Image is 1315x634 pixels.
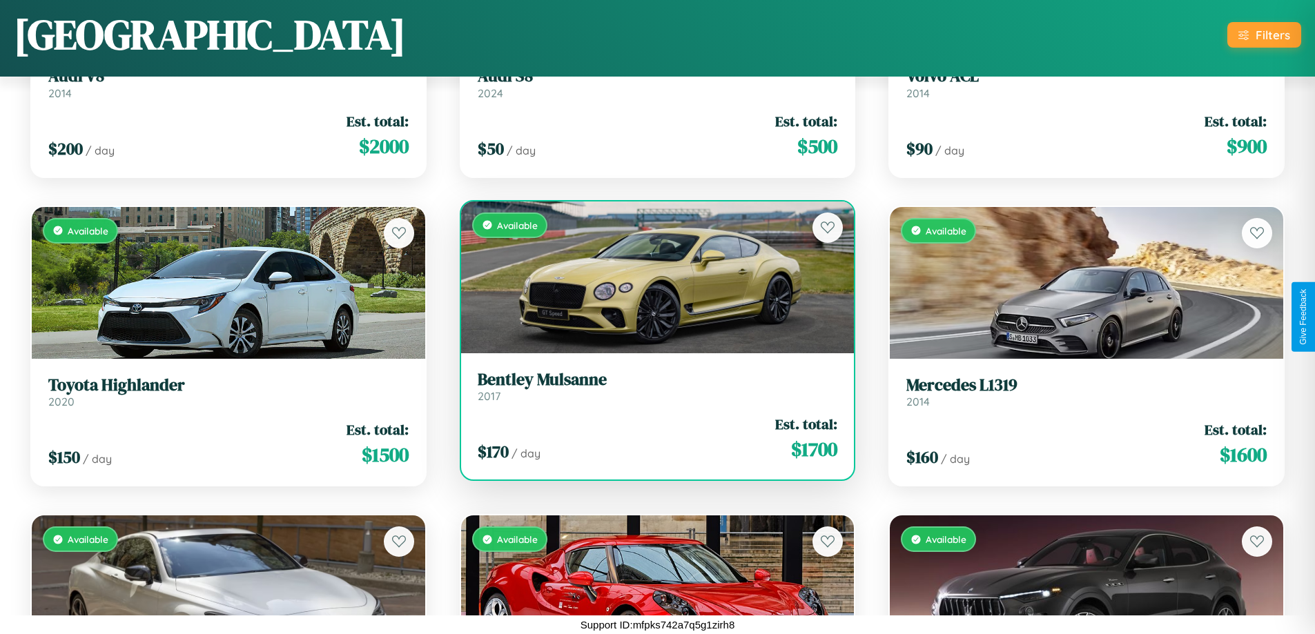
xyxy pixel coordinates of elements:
[512,446,540,460] span: / day
[935,143,964,157] span: / day
[906,66,1267,100] a: Volvo ACL2014
[48,446,80,468] span: $ 150
[497,219,538,231] span: Available
[926,225,966,237] span: Available
[478,66,838,100] a: Audi S82024
[478,389,500,403] span: 2017
[775,414,837,434] span: Est. total:
[497,533,538,545] span: Available
[48,137,83,160] span: $ 200
[1256,28,1290,42] div: Filters
[1227,22,1301,48] button: Filters
[775,111,837,131] span: Est. total:
[581,615,734,634] p: Support ID: mfpks742a7q5g1zirh8
[478,440,509,463] span: $ 170
[359,132,409,160] span: $ 2000
[48,66,409,86] h3: Audi V8
[478,137,504,160] span: $ 50
[48,375,409,395] h3: Toyota Highlander
[1205,111,1267,131] span: Est. total:
[347,419,409,439] span: Est. total:
[48,395,75,408] span: 2020
[1205,419,1267,439] span: Est. total:
[507,143,536,157] span: / day
[1227,132,1267,160] span: $ 900
[941,452,970,466] span: / day
[1298,289,1308,345] div: Give Feedback
[362,441,409,468] span: $ 1500
[906,86,930,100] span: 2014
[478,86,503,100] span: 2024
[68,533,108,545] span: Available
[797,132,837,160] span: $ 500
[906,66,1267,86] h3: Volvo ACL
[906,137,933,160] span: $ 90
[906,395,930,408] span: 2014
[86,143,115,157] span: / day
[83,452,112,466] span: / day
[478,370,838,404] a: Bentley Mulsanne2017
[14,6,406,63] h1: [GEOGRAPHIC_DATA]
[478,370,838,390] h3: Bentley Mulsanne
[478,66,838,86] h3: Audi S8
[48,66,409,100] a: Audi V82014
[906,446,938,468] span: $ 160
[1220,441,1267,468] span: $ 1600
[48,375,409,409] a: Toyota Highlander2020
[906,375,1267,409] a: Mercedes L13192014
[347,111,409,131] span: Est. total:
[68,225,108,237] span: Available
[791,435,837,463] span: $ 1700
[906,375,1267,395] h3: Mercedes L1319
[48,86,72,100] span: 2014
[926,533,966,545] span: Available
